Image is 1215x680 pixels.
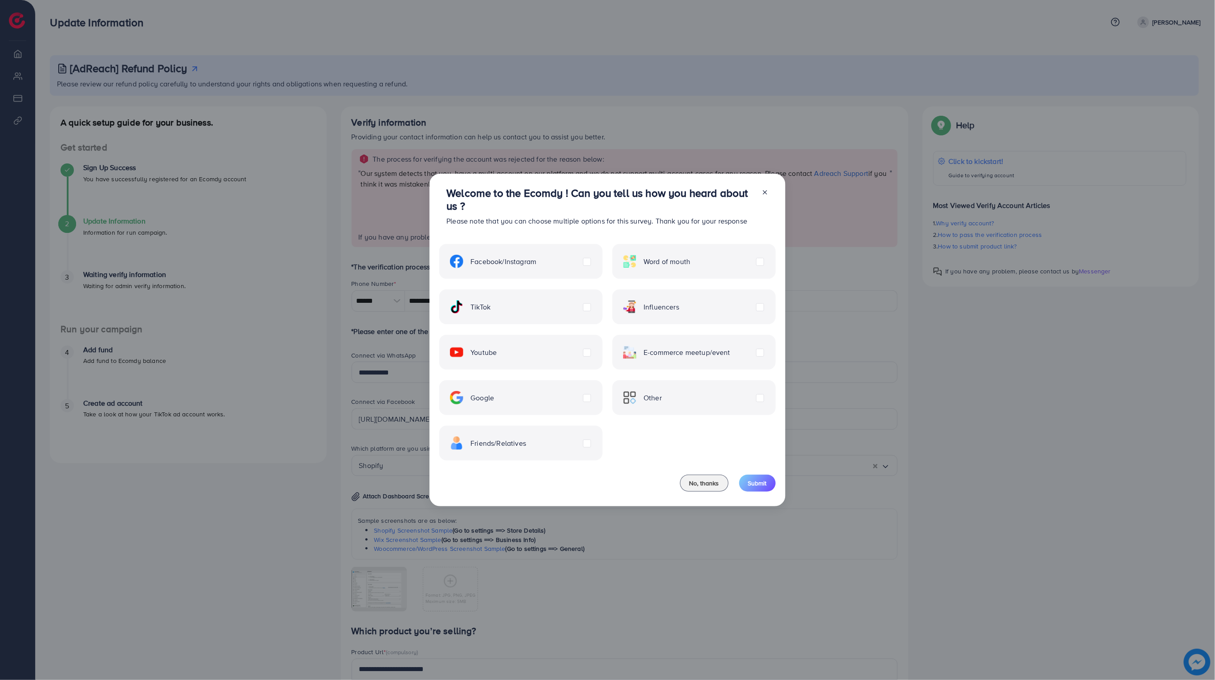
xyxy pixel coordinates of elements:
img: ic-freind.8e9a9d08.svg [450,436,463,450]
span: Influencers [644,302,679,312]
img: ic-word-of-mouth.a439123d.svg [623,255,636,268]
img: ic-influencers.a620ad43.svg [623,300,636,314]
img: ic-facebook.134605ef.svg [450,255,463,268]
p: Please note that you can choose multiple options for this survey. Thank you for your response [446,216,754,226]
img: ic-google.5bdd9b68.svg [450,391,463,404]
img: ic-youtube.715a0ca2.svg [450,346,463,359]
span: Other [644,393,662,403]
span: Google [470,393,494,403]
img: ic-other.99c3e012.svg [623,391,636,404]
img: ic-ecommerce.d1fa3848.svg [623,346,636,359]
span: Youtube [470,347,497,358]
img: ic-tiktok.4b20a09a.svg [450,300,463,314]
span: TikTok [470,302,490,312]
span: Word of mouth [644,257,690,267]
button: No, thanks [680,475,729,492]
span: Facebook/Instagram [470,257,536,267]
span: No, thanks [689,479,719,488]
span: E-commerce meetup/event [644,347,730,358]
h3: Welcome to the Ecomdy ! Can you tell us how you heard about us ? [446,187,754,212]
button: Submit [739,475,776,492]
span: Submit [748,479,767,488]
span: Friends/Relatives [470,438,526,448]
